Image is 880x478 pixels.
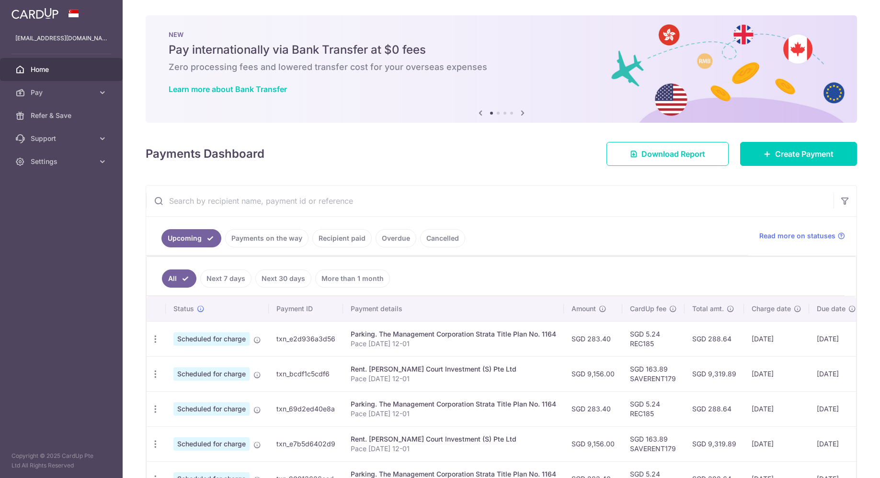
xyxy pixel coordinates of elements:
td: [DATE] [809,426,864,461]
img: Bank transfer banner [146,15,857,123]
h5: Pay internationally via Bank Transfer at $0 fees [169,42,834,58]
span: Support [31,134,94,143]
td: SGD 163.89 SAVERENT179 [622,426,685,461]
td: SGD 283.40 [564,391,622,426]
a: Create Payment [740,142,857,166]
a: Next 7 days [200,269,251,288]
span: Amount [571,304,596,314]
span: Due date [817,304,846,314]
th: Payment ID [269,296,343,321]
td: [DATE] [809,321,864,356]
h4: Payments Dashboard [146,145,264,163]
input: Search by recipient name, payment id or reference [146,186,834,216]
span: Charge date [752,304,791,314]
td: txn_e2d936a3d56 [269,321,343,356]
span: Home [31,65,94,74]
a: Recipient paid [312,229,372,247]
a: Upcoming [161,229,221,247]
img: CardUp [11,8,58,19]
span: Refer & Save [31,111,94,120]
span: Read more on statuses [759,231,835,241]
a: All [162,269,196,288]
span: Total amt. [692,304,724,314]
span: Pay [31,88,94,97]
a: Learn more about Bank Transfer [169,84,287,94]
a: Cancelled [420,229,465,247]
span: Scheduled for charge [173,332,250,346]
td: [DATE] [809,356,864,391]
p: NEW [169,31,834,38]
a: Read more on statuses [759,231,845,241]
a: Next 30 days [255,269,311,288]
td: SGD 5.24 REC185 [622,321,685,356]
span: Scheduled for charge [173,367,250,381]
p: Pace [DATE] 12-01 [351,339,556,349]
span: Create Payment [775,148,834,160]
span: Status [173,304,194,314]
td: SGD 9,319.89 [685,426,744,461]
p: Pace [DATE] 12-01 [351,409,556,419]
td: txn_e7b5d6402d9 [269,426,343,461]
iframe: Opens a widget where you can find more information [818,449,870,473]
div: Rent. [PERSON_NAME] Court Investment (S) Pte Ltd [351,364,556,374]
td: SGD 283.40 [564,321,622,356]
td: [DATE] [744,391,809,426]
a: More than 1 month [315,269,390,288]
td: txn_69d2ed40e8a [269,391,343,426]
p: Pace [DATE] 12-01 [351,374,556,384]
td: SGD 288.64 [685,391,744,426]
td: [DATE] [744,356,809,391]
span: Scheduled for charge [173,437,250,451]
td: SGD 9,156.00 [564,356,622,391]
div: Parking. The Management Corporation Strata Title Plan No. 1164 [351,399,556,409]
div: Rent. [PERSON_NAME] Court Investment (S) Pte Ltd [351,434,556,444]
p: [EMAIL_ADDRESS][DOMAIN_NAME] [15,34,107,43]
span: Settings [31,157,94,166]
td: [DATE] [744,321,809,356]
td: SGD 163.89 SAVERENT179 [622,356,685,391]
span: CardUp fee [630,304,666,314]
a: Download Report [606,142,729,166]
td: [DATE] [744,426,809,461]
a: Payments on the way [225,229,309,247]
th: Payment details [343,296,564,321]
a: Overdue [376,229,416,247]
span: Scheduled for charge [173,402,250,416]
td: SGD 9,319.89 [685,356,744,391]
p: Pace [DATE] 12-01 [351,444,556,454]
td: SGD 288.64 [685,321,744,356]
span: Download Report [641,148,705,160]
td: [DATE] [809,391,864,426]
h6: Zero processing fees and lowered transfer cost for your overseas expenses [169,61,834,73]
td: SGD 5.24 REC185 [622,391,685,426]
td: txn_bcdf1c5cdf6 [269,356,343,391]
div: Parking. The Management Corporation Strata Title Plan No. 1164 [351,329,556,339]
td: SGD 9,156.00 [564,426,622,461]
